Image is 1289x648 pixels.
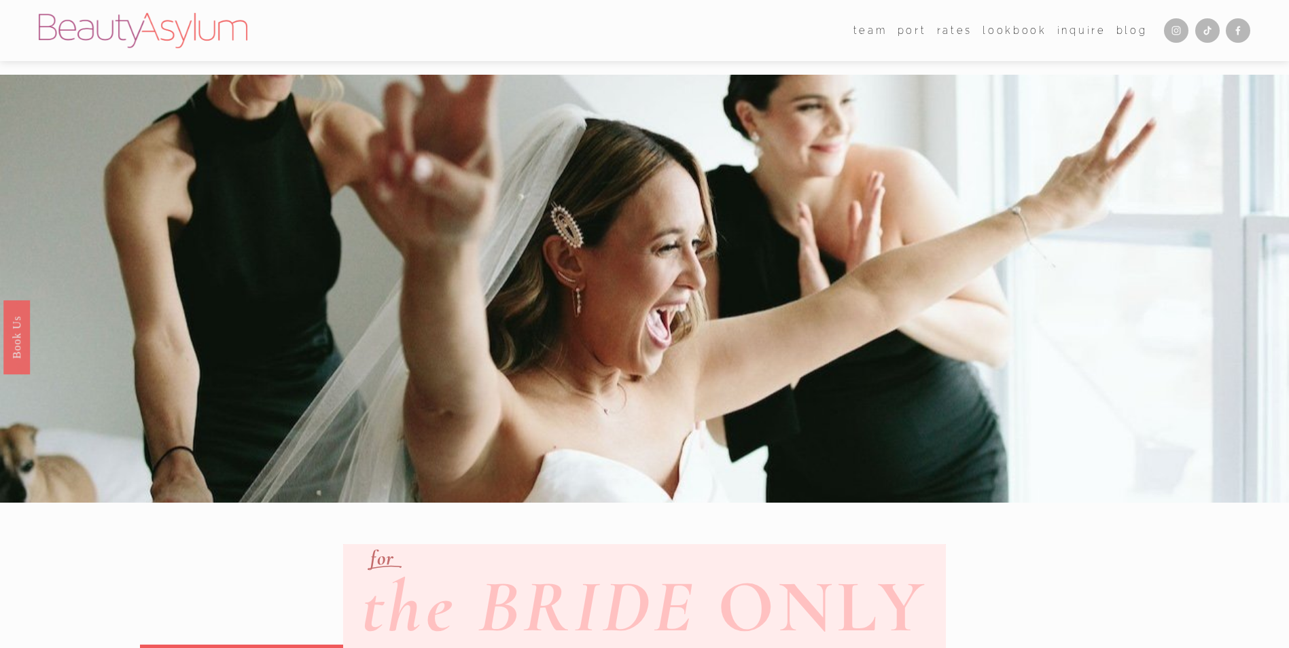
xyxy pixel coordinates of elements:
a: Instagram [1164,18,1188,43]
a: port [898,20,927,40]
span: team [853,22,887,40]
a: folder dropdown [853,20,887,40]
a: Rates [937,20,972,40]
em: for [370,545,395,571]
img: Beauty Asylum | Bridal Hair &amp; Makeup Charlotte &amp; Atlanta [39,13,247,48]
a: Lookbook [983,20,1046,40]
a: Inquire [1057,20,1106,40]
a: Blog [1116,20,1148,40]
a: Facebook [1226,18,1250,43]
a: TikTok [1195,18,1220,43]
a: Book Us [3,300,30,374]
